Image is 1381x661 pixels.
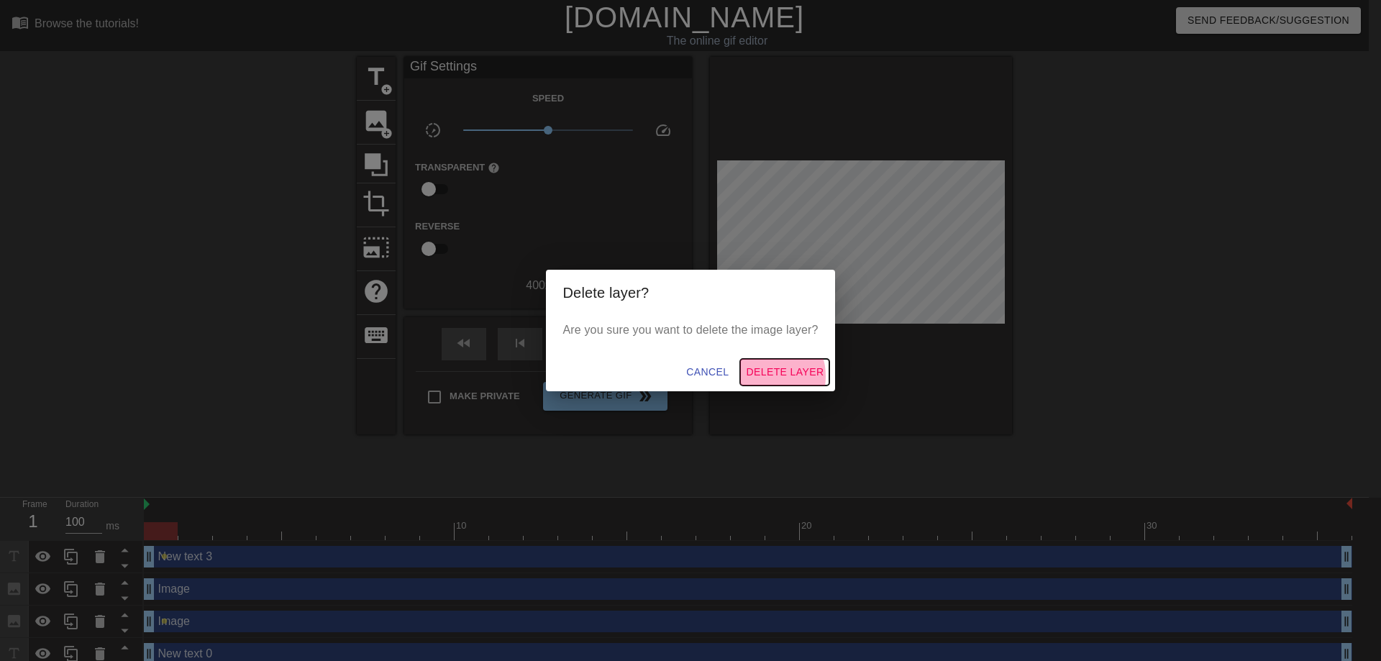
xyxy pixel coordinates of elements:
p: Are you sure you want to delete the image layer? [563,322,819,339]
button: Delete Layer [740,359,829,386]
button: Cancel [680,359,734,386]
span: Delete Layer [746,363,824,381]
h2: Delete layer? [563,281,819,304]
span: Cancel [686,363,729,381]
